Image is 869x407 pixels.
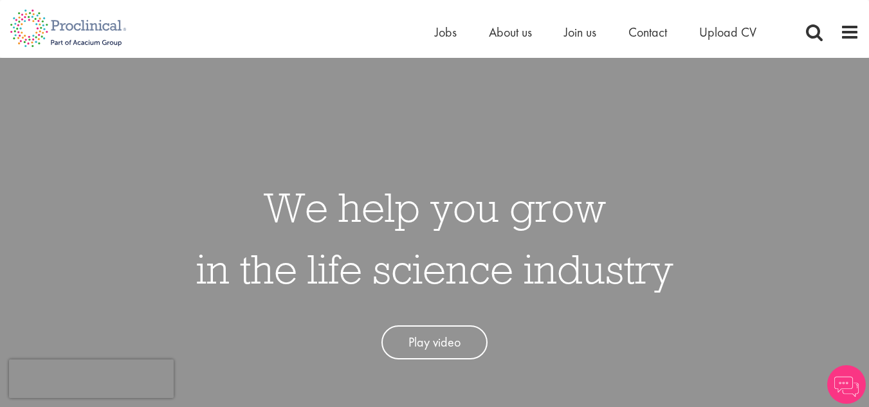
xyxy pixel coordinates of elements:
a: About us [489,24,532,41]
a: Jobs [435,24,457,41]
a: Join us [564,24,596,41]
h1: We help you grow in the life science industry [196,176,673,300]
a: Play video [381,325,488,359]
img: Chatbot [827,365,866,404]
a: Upload CV [699,24,756,41]
a: Contact [628,24,667,41]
